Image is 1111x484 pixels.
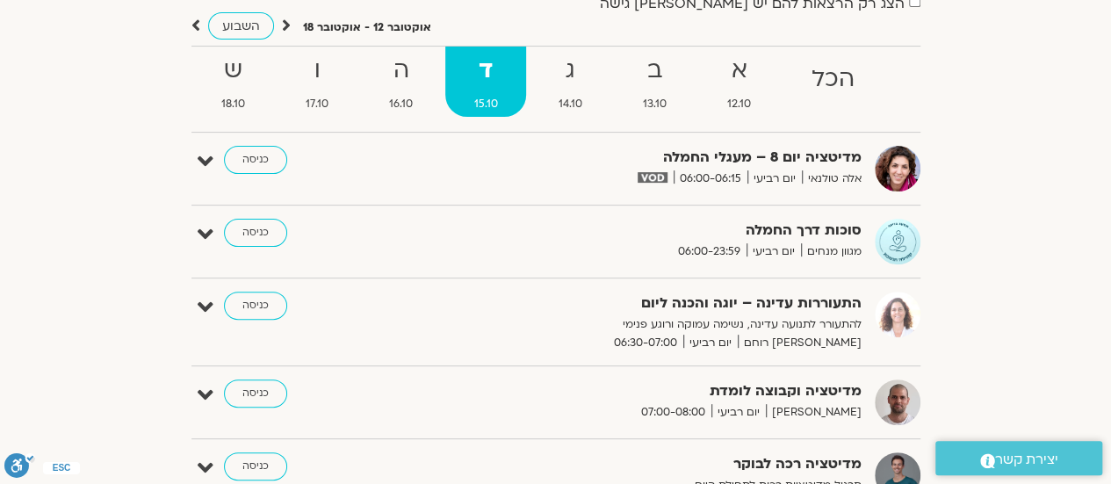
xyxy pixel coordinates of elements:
[698,95,779,113] span: 12.10
[193,51,274,90] strong: ש
[278,51,357,90] strong: ו
[635,403,711,422] span: 07:00-08:00
[530,51,610,90] strong: ג
[614,47,695,117] a: ב13.10
[802,170,862,188] span: אלה טולנאי
[431,292,862,315] strong: התעוררות עדינה – יוגה והכנה ליום
[738,334,862,352] span: [PERSON_NAME] רוחם
[638,172,667,183] img: vodicon
[193,95,274,113] span: 18.10
[445,47,526,117] a: ד15.10
[614,95,695,113] span: 13.10
[303,18,431,37] p: אוקטובר 12 - אוקטובר 18
[614,51,695,90] strong: ב
[278,95,357,113] span: 17.10
[608,334,683,352] span: 06:30-07:00
[530,95,610,113] span: 14.10
[698,47,779,117] a: א12.10
[278,47,357,117] a: ו17.10
[208,12,274,40] a: השבוע
[445,51,526,90] strong: ד
[224,379,287,408] a: כניסה
[683,334,738,352] span: יום רביעי
[711,403,766,422] span: יום רביעי
[672,242,747,261] span: 06:00-23:59
[193,47,274,117] a: ש18.10
[766,403,862,422] span: [PERSON_NAME]
[361,95,442,113] span: 16.10
[224,146,287,174] a: כניסה
[698,51,779,90] strong: א
[674,170,747,188] span: 06:00-06:15
[222,18,260,34] span: השבוע
[530,47,610,117] a: ג14.10
[431,452,862,476] strong: מדיטציה רכה לבוקר
[801,242,862,261] span: מגוון מנחים
[445,95,526,113] span: 15.10
[935,441,1102,475] a: יצירת קשר
[224,452,287,480] a: כניסה
[747,242,801,261] span: יום רביעי
[783,60,883,99] strong: הכל
[224,292,287,320] a: כניסה
[361,51,442,90] strong: ה
[783,47,883,117] a: הכל
[431,146,862,170] strong: מדיטציה יום 8 – מעגלי החמלה
[431,219,862,242] strong: סוכות דרך החמלה
[224,219,287,247] a: כניסה
[431,315,862,334] p: להתעורר לתנועה עדינה, נשימה עמוקה ורוגע פנימי
[747,170,802,188] span: יום רביעי
[431,379,862,403] strong: מדיטציה וקבוצה לומדת
[361,47,442,117] a: ה16.10
[995,448,1058,472] span: יצירת קשר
